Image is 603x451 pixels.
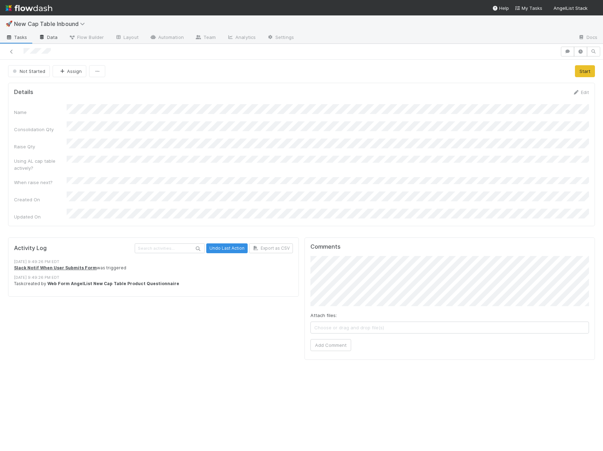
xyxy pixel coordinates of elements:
a: Team [189,32,221,43]
a: Edit [572,89,589,95]
span: Not Started [11,68,45,74]
div: Using AL cap table actively? [14,157,67,171]
button: Assign [53,65,86,77]
div: Raise Qty [14,143,67,150]
div: [DATE] 9:49:26 PM EDT [14,275,293,281]
span: Choose or drag and drop file(s) [311,322,589,333]
a: Settings [261,32,300,43]
img: logo-inverted-e16ddd16eac7371096b0.svg [6,2,52,14]
span: AngelList Stack [554,5,588,11]
span: Tasks [6,34,27,41]
a: Data [33,32,63,43]
span: New Cap Table Inbound [14,20,88,27]
div: Consolidation Qty [14,126,67,133]
h5: Comments [310,243,589,250]
a: Automation [144,32,189,43]
a: Docs [572,32,603,43]
a: Slack Notif When User Submits Form [14,265,97,270]
div: [DATE] 9:49:26 PM EDT [14,259,293,265]
a: Layout [109,32,144,43]
input: Search activities... [135,243,205,253]
div: Task created by [14,281,293,287]
div: was triggered [14,265,293,271]
button: Not Started [8,65,50,77]
div: Created On [14,196,67,203]
button: Undo Last Action [206,243,248,253]
img: avatar_3b634316-3333-4b71-9158-cd5ac1fcb182.png [590,5,597,12]
h5: Activity Log [14,245,133,252]
div: Updated On [14,213,67,220]
span: Flow Builder [69,34,104,41]
button: Add Comment [310,339,351,351]
div: Help [492,5,509,12]
div: When raise next? [14,179,67,186]
span: My Tasks [515,5,542,11]
a: Flow Builder [63,32,109,43]
span: 🚀 [6,21,13,27]
a: My Tasks [515,5,542,12]
button: Start [575,65,595,77]
div: Name [14,109,67,116]
button: Export as CSV [249,243,293,253]
strong: Web Form AngelList New Cap Table Product Questionnaire [47,281,179,286]
a: Analytics [221,32,261,43]
h5: Details [14,89,33,96]
label: Attach files: [310,312,337,319]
